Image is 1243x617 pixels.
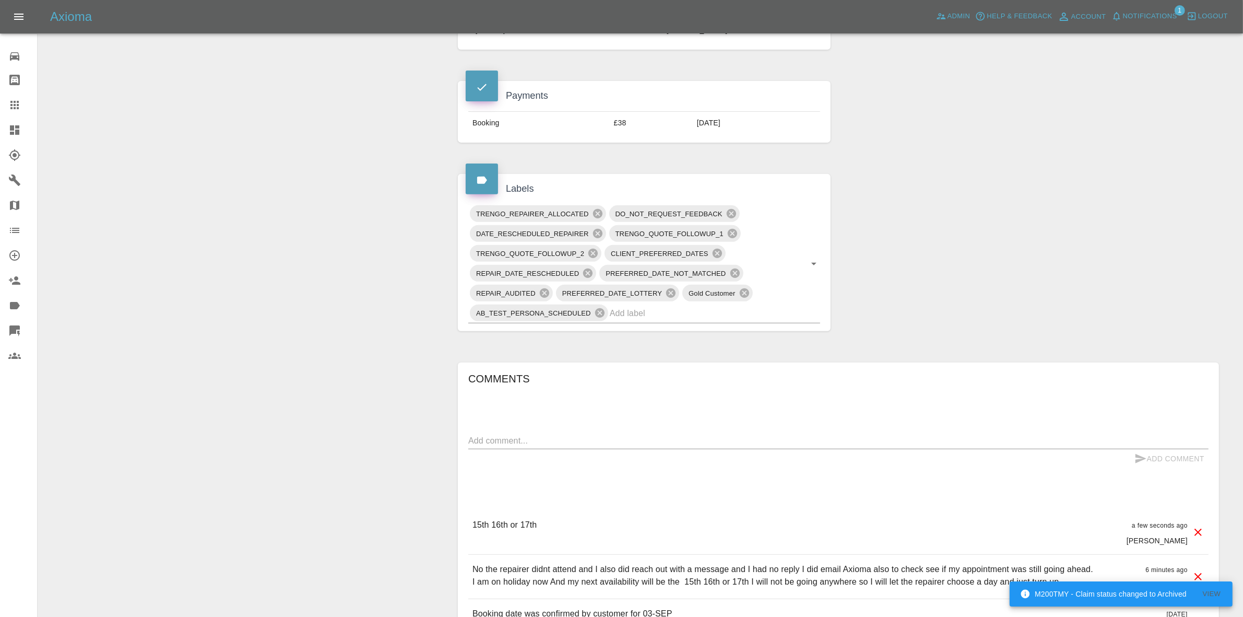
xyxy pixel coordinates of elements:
[693,111,820,134] td: [DATE]
[466,182,823,196] h4: Labels
[605,245,726,262] div: CLIENT_PREFERRED_DATES
[807,257,821,271] button: Open
[470,265,596,282] div: REPAIR_DATE_RESCHEDULED
[470,285,553,301] div: REPAIR_AUDITED
[1071,11,1106,23] span: Account
[609,208,729,220] span: DO_NOT_REQUEST_FEEDBACK
[933,8,973,25] a: Admin
[468,370,1209,387] h6: Comments
[948,10,970,22] span: Admin
[1184,8,1230,25] button: Logout
[1127,535,1188,546] p: [PERSON_NAME]
[556,287,668,299] span: PREFERRED_DATE_LOTTERY
[609,228,730,240] span: TRENGO_QUOTE_FOLLOWUP_1
[470,245,601,262] div: TRENGO_QUOTE_FOLLOWUP_2
[6,4,31,29] button: Open drawer
[973,8,1055,25] button: Help & Feedback
[1175,5,1185,16] span: 1
[470,228,595,240] span: DATE_RESCHEDULED_REPAIRER
[1132,522,1188,529] span: a few seconds ago
[1145,566,1188,574] span: 6 minutes ago
[470,208,595,220] span: TRENGO_REPAIRER_ALLOCATED
[470,307,597,319] span: AB_TEST_PERSONA_SCHEDULED
[470,225,606,242] div: DATE_RESCHEDULED_REPAIRER
[470,287,542,299] span: REPAIR_AUDITED
[609,205,740,222] div: DO_NOT_REQUEST_FEEDBACK
[1123,10,1177,22] span: Notifications
[470,305,608,321] div: AB_TEST_PERSONA_SCHEDULED
[682,285,752,301] div: Gold Customer
[599,265,743,282] div: PREFERRED_DATE_NOT_MATCHED
[1198,10,1228,22] span: Logout
[1195,586,1228,602] button: View
[1055,8,1109,25] a: Account
[1020,585,1187,603] div: M200TMY - Claim status changed to Archived
[50,8,92,25] h5: Axioma
[468,111,610,134] td: Booking
[1109,8,1180,25] button: Notifications
[470,248,590,260] span: TRENGO_QUOTE_FOLLOWUP_2
[599,267,732,280] span: PREFERRED_DATE_NOT_MATCHED
[605,248,715,260] span: CLIENT_PREFERRED_DATES
[472,563,1093,588] p: No the repairer didnt attend and I also did reach out with a message and I had no reply I did ema...
[610,111,693,134] td: £38
[609,225,741,242] div: TRENGO_QUOTE_FOLLOWUP_1
[466,89,823,103] h4: Payments
[682,287,741,299] span: Gold Customer
[470,205,606,222] div: TRENGO_REPAIRER_ALLOCATED
[470,267,585,280] span: REPAIR_DATE_RESCHEDULED
[472,519,537,531] p: 15th 16th or 17th
[610,305,791,321] input: Add label
[987,10,1052,22] span: Help & Feedback
[556,285,679,301] div: PREFERRED_DATE_LOTTERY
